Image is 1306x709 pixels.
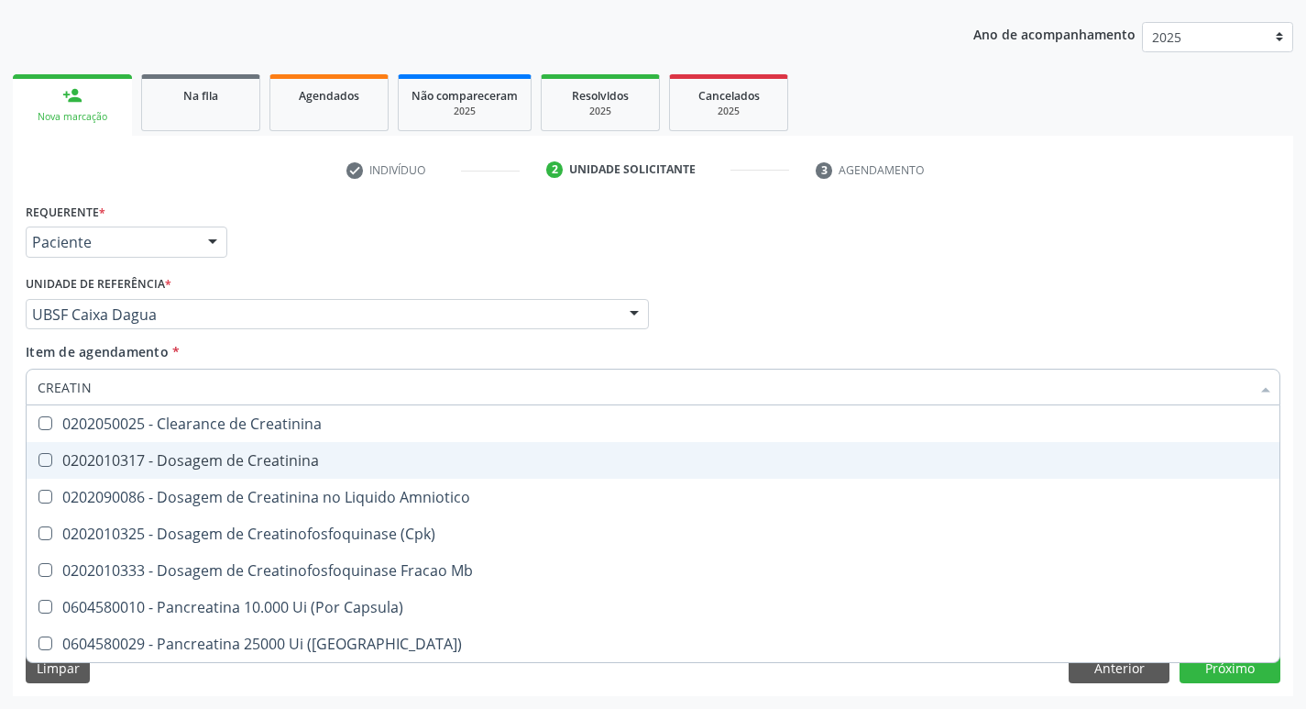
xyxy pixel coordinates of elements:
[973,22,1136,45] p: Ano de acompanhamento
[1069,652,1169,683] button: Anterior
[38,369,1250,405] input: Buscar por procedimentos
[1180,652,1280,683] button: Próximo
[38,453,1268,468] div: 0202010317 - Dosagem de Creatinina
[38,490,1268,504] div: 0202090086 - Dosagem de Creatinina no Liquido Amniotico
[26,343,169,360] span: Item de agendamento
[569,161,696,178] div: Unidade solicitante
[412,88,518,104] span: Não compareceram
[299,88,359,104] span: Agendados
[26,110,119,124] div: Nova marcação
[412,105,518,118] div: 2025
[38,600,1268,615] div: 0604580010 - Pancreatina 10.000 Ui (Por Capsula)
[32,233,190,251] span: Paciente
[62,85,82,105] div: person_add
[183,88,218,104] span: Na fila
[32,305,611,324] span: UBSF Caixa Dagua
[683,105,774,118] div: 2025
[38,416,1268,431] div: 0202050025 - Clearance de Creatinina
[26,271,171,299] label: Unidade de referência
[698,88,760,104] span: Cancelados
[26,198,105,227] label: Requerente
[572,88,629,104] span: Resolvidos
[38,563,1268,578] div: 0202010333 - Dosagem de Creatinofosfoquinase Fracao Mb
[38,637,1268,651] div: 0604580029 - Pancreatina 25000 Ui ([GEOGRAPHIC_DATA])
[554,105,646,118] div: 2025
[546,161,563,178] div: 2
[38,526,1268,541] div: 0202010325 - Dosagem de Creatinofosfoquinase (Cpk)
